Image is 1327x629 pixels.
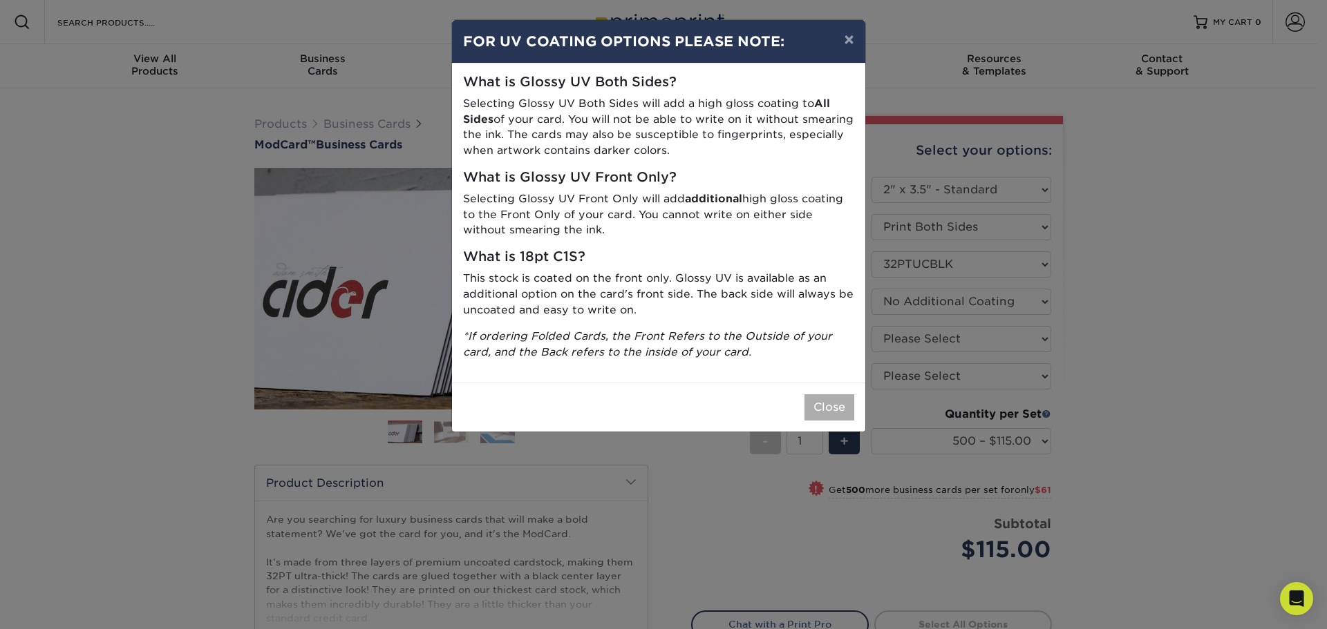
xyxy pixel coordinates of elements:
strong: All Sides [463,97,830,126]
strong: additional [685,192,742,205]
h5: What is Glossy UV Both Sides? [463,75,854,90]
p: This stock is coated on the front only. Glossy UV is available as an additional option on the car... [463,271,854,318]
p: Selecting Glossy UV Both Sides will add a high gloss coating to of your card. You will not be abl... [463,96,854,159]
i: *If ordering Folded Cards, the Front Refers to the Outside of your card, and the Back refers to t... [463,329,832,358]
h5: What is 18pt C1S? [463,249,854,265]
button: Close [804,394,854,420]
h5: What is Glossy UV Front Only? [463,170,854,186]
button: × [833,20,865,59]
h4: FOR UV COATING OPTIONS PLEASE NOTE: [463,31,854,52]
p: Selecting Glossy UV Front Only will add high gloss coating to the Front Only of your card. You ca... [463,191,854,238]
div: Open Intercom Messenger [1280,582,1313,615]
